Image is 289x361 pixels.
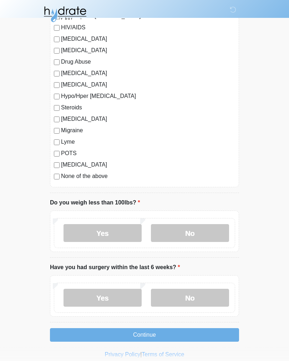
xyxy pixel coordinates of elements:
[61,58,235,66] label: Drug Abuse
[54,60,60,65] input: Drug Abuse
[61,35,235,44] label: [MEDICAL_DATA]
[61,104,235,112] label: Steroids
[105,352,141,358] a: Privacy Policy
[61,172,235,181] label: None of the above
[61,161,235,169] label: [MEDICAL_DATA]
[151,224,229,242] label: No
[54,37,60,43] input: [MEDICAL_DATA]
[50,199,140,207] label: Do you weigh less than 100lbs?
[54,117,60,123] input: [MEDICAL_DATA]
[151,289,229,307] label: No
[64,224,142,242] label: Yes
[54,83,60,88] input: [MEDICAL_DATA]
[54,94,60,100] input: Hypo/Hper [MEDICAL_DATA]
[140,352,142,358] a: |
[61,92,235,101] label: Hypo/Hper [MEDICAL_DATA]
[61,149,235,158] label: POTS
[54,128,60,134] input: Migraine
[54,105,60,111] input: Steroids
[64,289,142,307] label: Yes
[50,328,239,342] button: Continue
[50,263,180,272] label: Have you had surgery within the last 6 weeks?
[61,46,235,55] label: [MEDICAL_DATA]
[61,69,235,78] label: [MEDICAL_DATA]
[54,174,60,180] input: None of the above
[54,71,60,77] input: [MEDICAL_DATA]
[61,138,235,147] label: Lyme
[142,352,184,358] a: Terms of Service
[54,48,60,54] input: [MEDICAL_DATA]
[43,5,87,23] img: Hydrate IV Bar - Fort Collins Logo
[54,163,60,168] input: [MEDICAL_DATA]
[54,140,60,145] input: Lyme
[61,115,235,124] label: [MEDICAL_DATA]
[54,151,60,157] input: POTS
[61,81,235,89] label: [MEDICAL_DATA]
[61,127,235,135] label: Migraine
